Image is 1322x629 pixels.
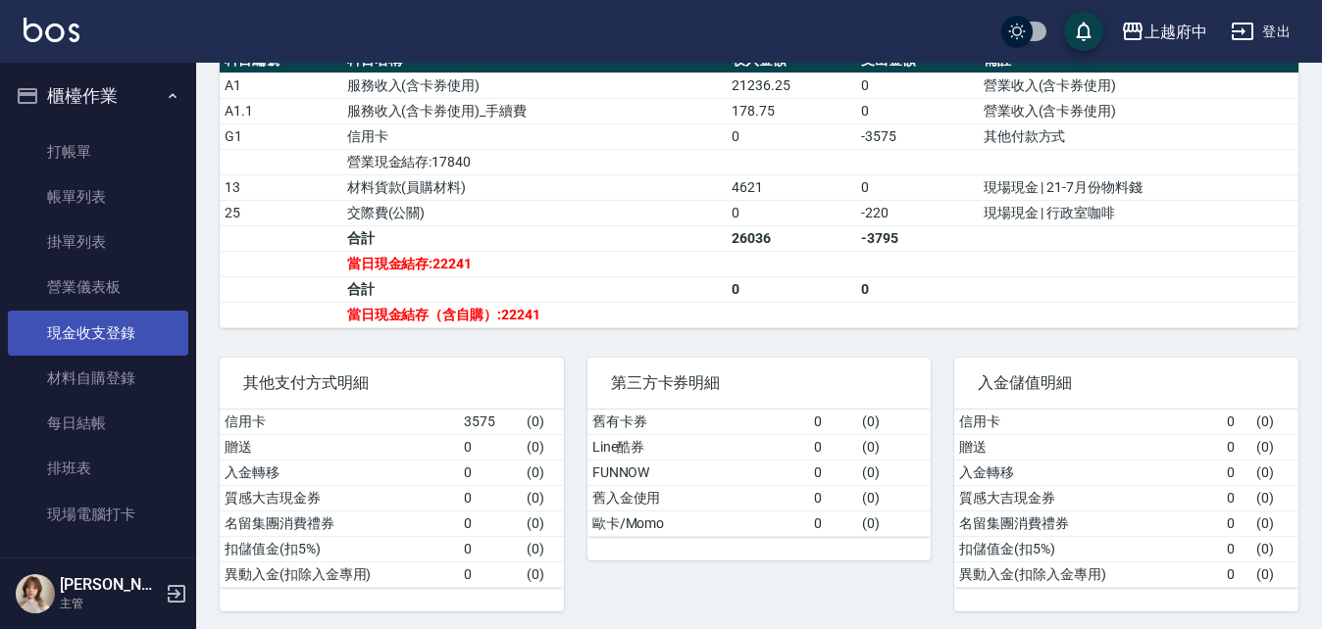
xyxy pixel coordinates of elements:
td: ( 0 ) [522,510,564,536]
td: 0 [727,276,856,302]
a: 營業儀表板 [8,265,188,310]
td: 3575 [459,410,522,435]
h5: [PERSON_NAME] [60,575,160,595]
td: ( 0 ) [1251,536,1298,561]
td: 0 [459,561,522,587]
button: save [1064,12,1103,51]
span: 第三方卡券明細 [611,373,908,393]
td: 交際費(公關) [342,200,727,225]
td: 營業收入(含卡券使用) [979,73,1298,98]
td: 歐卡/Momo [587,510,810,536]
table: a dense table [954,410,1298,588]
td: ( 0 ) [1251,561,1298,587]
button: 登出 [1223,14,1298,50]
td: 扣儲值金(扣5%) [954,536,1221,561]
td: ( 0 ) [857,434,931,460]
td: 名留集團消費禮券 [220,510,459,536]
td: 服務收入(含卡券使用) [342,73,727,98]
a: 每日結帳 [8,401,188,446]
td: 0 [809,485,857,510]
td: 0 [459,510,522,536]
td: 其他付款方式 [979,123,1298,149]
td: 0 [1222,561,1252,587]
td: ( 0 ) [522,410,564,435]
td: 0 [1222,485,1252,510]
td: 服務收入(含卡券使用)_手續費 [342,98,727,123]
td: 現場現金 | 21-7月份物料錢 [979,174,1298,200]
a: 排班表 [8,446,188,491]
td: 信用卡 [220,410,459,435]
a: 打帳單 [8,129,188,174]
td: 4621 [727,174,856,200]
td: -3575 [856,123,979,149]
td: 贈送 [220,434,459,460]
td: ( 0 ) [1251,485,1298,510]
td: 贈送 [954,434,1221,460]
td: 營業現金結存:17840 [342,149,727,174]
td: 現場現金 | 行政室咖啡 [979,200,1298,225]
td: 信用卡 [342,123,727,149]
td: Line酷券 [587,434,810,460]
td: ( 0 ) [857,485,931,510]
td: 26036 [727,225,856,251]
td: 0 [1222,510,1252,536]
td: -220 [856,200,979,225]
td: ( 0 ) [857,410,931,435]
td: ( 0 ) [522,561,564,587]
span: 入金儲值明細 [978,373,1275,393]
td: ( 0 ) [522,536,564,561]
td: ( 0 ) [857,460,931,485]
td: 0 [809,434,857,460]
td: 合計 [342,225,727,251]
td: 0 [809,510,857,536]
td: A1.1 [220,98,342,123]
td: 21236.25 [727,73,856,98]
td: ( 0 ) [522,485,564,510]
img: Person [16,574,55,613]
img: Logo [24,18,79,42]
button: 預約管理 [8,545,188,596]
td: 0 [809,410,857,435]
td: 質感大吉現金券 [954,485,1221,510]
td: 合計 [342,276,727,302]
td: 25 [220,200,342,225]
a: 現場電腦打卡 [8,492,188,537]
td: 舊有卡券 [587,410,810,435]
td: 0 [727,200,856,225]
td: 舊入金使用 [587,485,810,510]
td: 0 [856,276,979,302]
button: 櫃檯作業 [8,71,188,121]
td: 入金轉移 [220,460,459,485]
td: 0 [459,536,522,561]
td: ( 0 ) [522,460,564,485]
td: 當日現金結存:22241 [342,251,727,276]
td: 扣儲值金(扣5%) [220,536,459,561]
td: 信用卡 [954,410,1221,435]
div: 上越府中 [1144,20,1207,44]
td: ( 0 ) [1251,434,1298,460]
td: 營業收入(含卡券使用) [979,98,1298,123]
table: a dense table [587,410,932,537]
td: 13 [220,174,342,200]
td: -3795 [856,225,979,251]
td: ( 0 ) [1251,410,1298,435]
td: 0 [1222,460,1252,485]
a: 帳單列表 [8,174,188,219]
td: ( 0 ) [1251,460,1298,485]
td: 異動入金(扣除入金專用) [220,561,459,587]
td: G1 [220,123,342,149]
td: FUNNOW [587,460,810,485]
td: 0 [856,73,979,98]
td: A1 [220,73,342,98]
td: 0 [459,460,522,485]
table: a dense table [220,410,564,588]
td: 0 [1222,410,1252,435]
table: a dense table [220,48,1298,328]
a: 現金收支登錄 [8,311,188,356]
td: 0 [1222,536,1252,561]
a: 掛單列表 [8,219,188,265]
button: 上越府中 [1113,12,1215,52]
td: 0 [856,174,979,200]
p: 主管 [60,595,160,612]
td: 異動入金(扣除入金專用) [954,561,1221,587]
